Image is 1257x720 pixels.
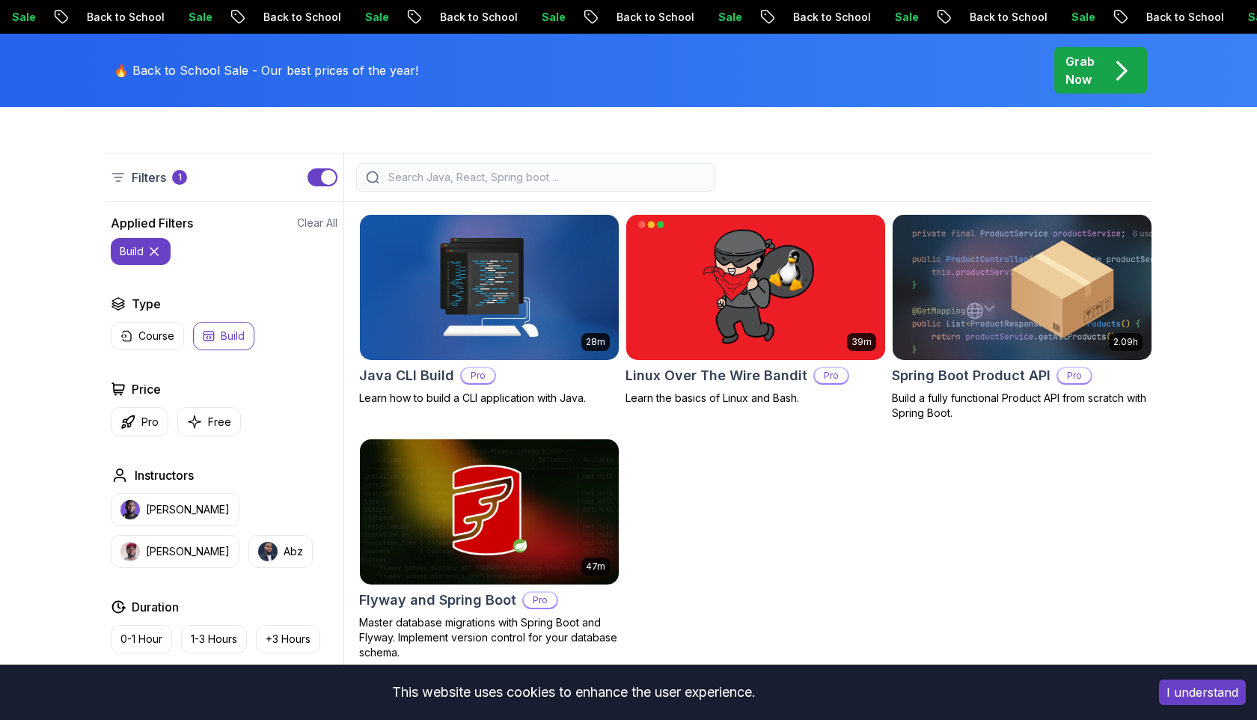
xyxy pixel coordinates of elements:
p: Sale [703,10,751,25]
button: Pro [111,407,168,436]
h2: Instructors [135,466,194,484]
p: Pro [524,593,557,608]
p: 1-3 Hours [191,632,237,647]
p: Free [208,415,231,430]
h2: Price [132,380,161,398]
img: instructor img [258,542,278,561]
p: 28m [586,336,605,348]
p: 47m [586,561,605,573]
img: instructor img [120,500,140,519]
h2: Duration [132,598,179,616]
p: Sale [880,10,928,25]
div: This website uses cookies to enhance the user experience. [11,676,1137,709]
a: Spring Boot Product API card2.09hSpring Boot Product APIProBuild a fully functional Product API f... [892,214,1152,421]
p: [PERSON_NAME] [146,544,230,559]
p: +3 Hours [266,632,311,647]
p: Sale [1056,10,1104,25]
button: Build [193,322,254,350]
h2: Spring Boot Product API [892,365,1050,386]
button: 0-1 Hour [111,625,172,653]
p: 2.09h [1113,336,1138,348]
p: Back to School [248,10,350,25]
button: Free [177,407,241,436]
p: Grab Now [1065,52,1095,88]
img: Linux Over The Wire Bandit card [626,215,885,360]
a: Java CLI Build card28mJava CLI BuildProLearn how to build a CLI application with Java. [359,214,620,406]
p: Back to School [778,10,880,25]
p: Pro [1058,368,1091,383]
img: Java CLI Build card [360,215,619,360]
p: Learn how to build a CLI application with Java. [359,391,620,406]
p: Back to School [1131,10,1233,25]
p: Sale [174,10,221,25]
p: Back to School [72,10,174,25]
button: 1-3 Hours [181,625,247,653]
img: Spring Boot Product API card [893,215,1152,360]
h2: Linux Over The Wire Bandit [626,365,807,386]
p: Back to School [425,10,527,25]
h2: Flyway and Spring Boot [359,590,516,611]
p: Pro [141,415,159,430]
button: instructor img[PERSON_NAME] [111,535,239,568]
p: Build a fully functional Product API from scratch with Spring Boot. [892,391,1152,421]
button: build [111,238,171,265]
p: Learn the basics of Linux and Bash. [626,391,886,406]
p: Sale [527,10,575,25]
p: Back to School [602,10,703,25]
p: Filters [132,168,166,186]
p: Course [138,329,174,344]
input: Search Java, React, Spring boot ... [385,170,706,185]
h2: Applied Filters [111,214,193,232]
h2: Java CLI Build [359,365,454,386]
a: Linux Over The Wire Bandit card39mLinux Over The Wire BanditProLearn the basics of Linux and Bash. [626,214,886,406]
p: Back to School [955,10,1056,25]
a: Flyway and Spring Boot card47mFlyway and Spring BootProMaster database migrations with Spring Boo... [359,439,620,660]
p: build [120,244,144,259]
p: Abz [284,544,303,559]
p: [PERSON_NAME] [146,502,230,517]
button: instructor img[PERSON_NAME] [111,493,239,526]
img: Flyway and Spring Boot card [360,439,619,585]
p: Pro [815,368,848,383]
button: Course [111,322,184,350]
p: 39m [851,336,872,348]
h2: Type [132,295,161,313]
p: Pro [462,368,495,383]
p: 1 [178,171,182,183]
button: +3 Hours [256,625,320,653]
p: 🔥 Back to School Sale - Our best prices of the year! [114,61,418,79]
button: instructor imgAbz [248,535,313,568]
p: 0-1 Hour [120,632,162,647]
img: instructor img [120,542,140,561]
button: Accept cookies [1159,680,1246,705]
p: Master database migrations with Spring Boot and Flyway. Implement version control for your databa... [359,615,620,660]
p: Sale [350,10,398,25]
p: Build [221,329,245,344]
button: Clear All [297,216,337,231]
